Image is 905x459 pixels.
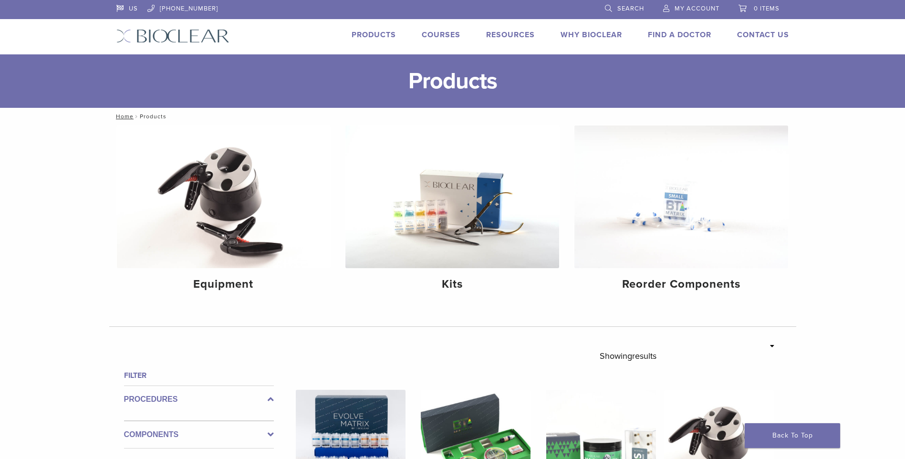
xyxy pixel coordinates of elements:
nav: Products [109,108,796,125]
img: Reorder Components [574,125,788,268]
span: My Account [675,5,719,12]
a: Equipment [117,125,331,299]
label: Components [124,429,274,440]
a: Courses [422,30,460,40]
a: Contact Us [737,30,789,40]
a: Reorder Components [574,125,788,299]
a: Resources [486,30,535,40]
h4: Reorder Components [582,276,780,293]
span: Search [617,5,644,12]
label: Procedures [124,394,274,405]
p: Showing results [600,346,656,366]
h4: Filter [124,370,274,381]
h4: Equipment [125,276,323,293]
a: Kits [345,125,559,299]
a: Home [113,113,134,120]
a: Why Bioclear [561,30,622,40]
h4: Kits [353,276,551,293]
span: 0 items [754,5,780,12]
img: Kits [345,125,559,268]
a: Products [352,30,396,40]
a: Back To Top [745,423,840,448]
a: Find A Doctor [648,30,711,40]
img: Equipment [117,125,331,268]
span: / [134,114,140,119]
img: Bioclear [116,29,229,43]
